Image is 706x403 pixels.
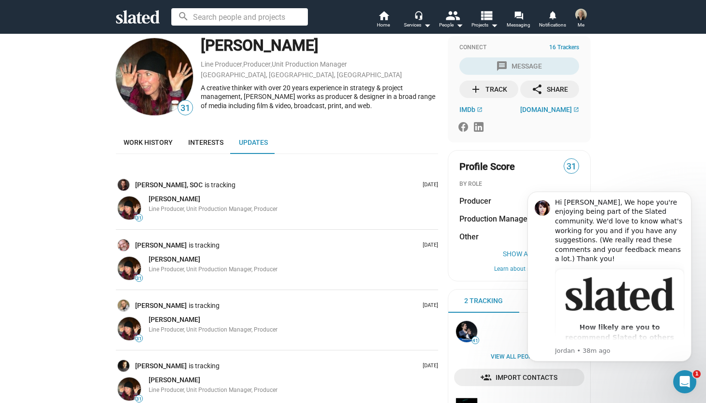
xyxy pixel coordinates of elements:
[507,19,530,31] span: Messaging
[118,377,141,401] img: Lara Cuddy
[149,206,277,212] span: Line Producer, Unit Production Manager, Producer
[118,360,129,372] img: Juan Rancich
[564,160,579,173] span: 31
[496,60,508,72] mat-icon: message
[401,10,434,31] button: Services
[419,362,438,370] p: [DATE]
[454,369,584,386] a: Import Contacts
[169,4,187,21] div: Close
[271,62,272,68] span: ,
[149,195,200,203] span: [PERSON_NAME]
[459,232,479,242] span: Other
[459,44,579,52] div: Connect
[149,315,200,324] a: [PERSON_NAME]
[10,144,172,164] p: Filmmakers - Listing & Managing Your Projects
[10,214,172,224] p: Investor Information
[491,353,547,361] a: View all People (1)
[6,25,187,44] input: Search for help
[421,19,433,31] mat-icon: arrow_drop_down
[514,11,523,20] mat-icon: forum
[136,215,142,221] span: 31
[479,8,493,22] mat-icon: view_list
[135,361,189,371] a: [PERSON_NAME]
[149,375,200,385] a: [PERSON_NAME]
[578,19,584,31] span: Me
[419,181,438,189] p: [DATE]
[573,107,579,112] mat-icon: open_in_new
[149,255,200,264] a: [PERSON_NAME]
[239,139,268,146] span: Updates
[149,195,200,204] a: [PERSON_NAME]
[136,336,142,342] span: 31
[149,376,200,384] span: [PERSON_NAME]
[472,338,479,344] span: 41
[459,160,515,173] span: Profile Score
[459,57,579,75] button: Message
[404,19,431,31] div: Services
[414,11,423,19] mat-icon: headset_mic
[205,181,237,190] span: is tracking
[242,62,243,68] span: ,
[171,8,308,26] input: Search people and projects
[201,60,242,68] a: Line Producer
[10,248,41,258] span: 9 articles
[575,9,587,20] img: ELIZABETH MOORE
[149,326,277,333] span: Line Producer, Unit Production Manager, Producer
[231,131,276,154] a: Updates
[10,84,172,94] p: Getting Started
[10,274,172,284] p: Executive Producer Services
[470,81,507,98] div: Track
[201,35,438,56] div: [PERSON_NAME]
[520,106,579,113] a: [DOMAIN_NAME]
[116,38,193,115] img: Lara Cuddy
[459,106,483,113] a: IMDb
[243,60,271,68] a: Producer
[459,214,545,224] span: Production Management
[118,179,129,191] img: Philip Anderson, SOC
[456,321,477,342] img: Stephan Paternot
[129,301,193,340] button: Help
[180,131,231,154] a: Interests
[10,96,172,116] p: How to get setup and get the most out of Slated
[673,370,696,393] iframe: Intercom live chat
[201,83,438,111] div: A creative thinker with over 20 years experience in strategy & project management, [PERSON_NAME] ...
[201,71,402,79] a: [GEOGRAPHIC_DATA], [GEOGRAPHIC_DATA], [GEOGRAPHIC_DATA]
[10,166,172,186] p: How to list and manage your project and get your movie made
[116,131,180,154] a: Work history
[477,107,483,112] mat-icon: open_in_new
[459,81,518,98] button: Track
[459,265,579,273] button: Learn about scores
[520,81,579,98] button: Share
[419,242,438,249] p: [DATE]
[513,180,706,398] iframe: Intercom notifications message
[569,7,593,32] button: ELIZABETH MOOREMe
[445,8,459,22] mat-icon: people
[470,83,482,95] mat-icon: add
[462,369,577,386] span: Import Contacts
[693,370,701,378] span: 1
[188,139,223,146] span: Interests
[377,19,390,31] span: Home
[536,10,569,31] a: Notifications
[10,188,45,198] span: 65 articles
[468,10,502,31] button: Projects
[531,83,543,95] mat-icon: share
[10,286,172,306] p: How to apply and qualify for Slated's Executive Producer Services
[118,317,141,340] img: Lara Cuddy
[124,139,173,146] span: Work history
[6,25,187,44] div: Search for helpSearch for help
[10,226,172,246] p: How to apply for investor status and get matched to the best investment opportunities
[84,4,111,21] h1: Help
[520,106,572,113] span: [DOMAIN_NAME]
[80,325,113,332] span: Messages
[22,325,42,332] span: Home
[149,266,277,273] span: Line Producer, Unit Production Manager, Producer
[539,19,566,31] span: Notifications
[136,396,142,402] span: 31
